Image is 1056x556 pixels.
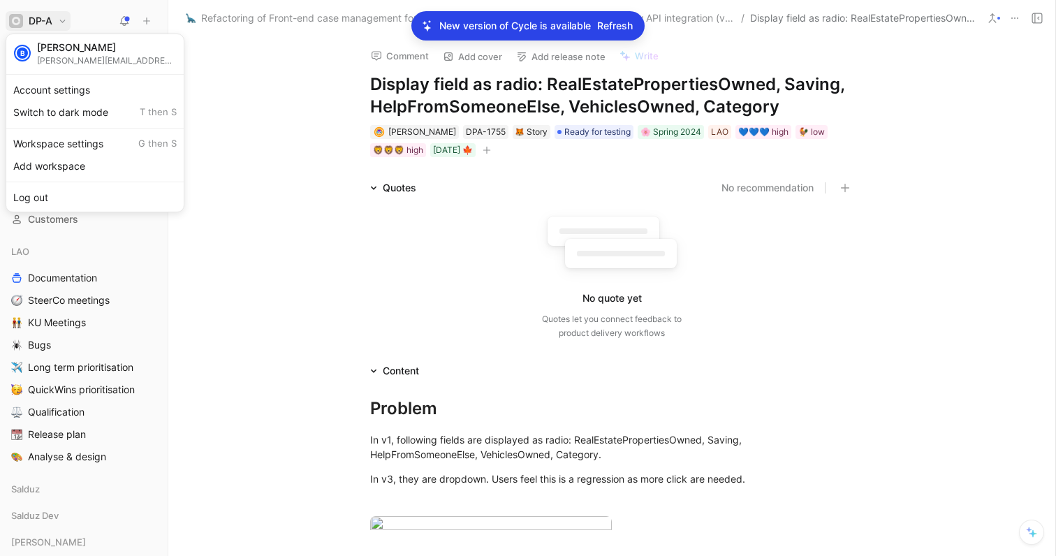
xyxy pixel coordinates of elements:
div: Log out [9,186,181,209]
div: [PERSON_NAME][EMAIL_ADDRESS][PERSON_NAME][DOMAIN_NAME] [37,55,177,66]
div: Add workspace [9,155,181,177]
div: [PERSON_NAME] [37,41,177,54]
div: Workspace settings [9,133,181,155]
div: B [15,46,29,60]
div: DP-ADP-A [6,34,184,212]
span: T then S [140,106,177,119]
div: Account settings [9,79,181,101]
span: G then S [138,138,177,150]
div: Switch to dark mode [9,101,181,124]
